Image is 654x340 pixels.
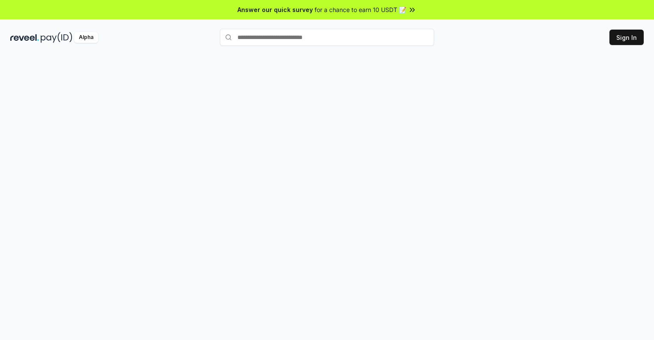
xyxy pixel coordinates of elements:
[315,5,406,14] span: for a chance to earn 10 USDT 📝
[74,32,98,43] div: Alpha
[41,32,72,43] img: pay_id
[609,30,644,45] button: Sign In
[237,5,313,14] span: Answer our quick survey
[10,32,39,43] img: reveel_dark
